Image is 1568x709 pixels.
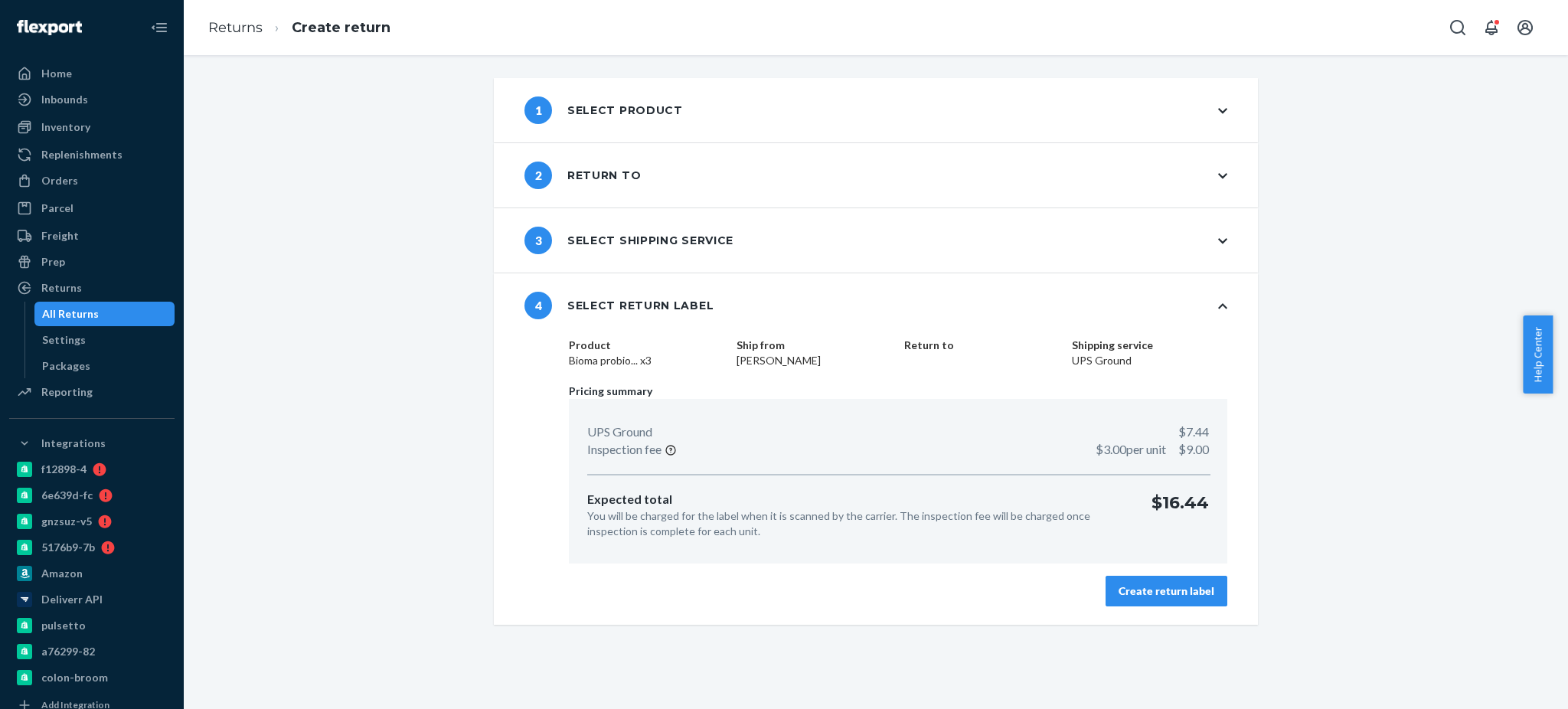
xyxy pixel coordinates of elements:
p: Pricing summary [569,384,1227,399]
div: Create return label [1119,583,1214,599]
dt: Shipping service [1072,338,1227,353]
a: Create return [292,19,390,36]
a: a76299-82 [9,639,175,664]
div: Returns [41,280,82,296]
div: 6e639d-fc [41,488,93,503]
a: Returns [9,276,175,300]
p: You will be charged for the label when it is scanned by the carrier. The inspection fee will be c... [587,508,1127,539]
dt: Product [569,338,724,353]
div: Orders [41,173,78,188]
div: Select shipping service [524,227,733,254]
button: Close Navigation [144,12,175,43]
span: 4 [524,292,552,319]
dt: Return to [904,338,1060,353]
div: Integrations [41,436,106,451]
div: gnzsuz-v5 [41,514,92,529]
div: Reporting [41,384,93,400]
div: Return to [524,162,641,189]
a: colon-broom [9,665,175,690]
a: Reporting [9,380,175,404]
div: colon-broom [41,670,108,685]
div: 5176b9-7b [41,540,95,555]
span: $3.00 per unit [1096,442,1166,456]
button: Open Search Box [1442,12,1473,43]
div: pulsetto [41,618,86,633]
a: Parcel [9,196,175,221]
button: Create return label [1106,576,1227,606]
dd: Bioma probio... x3 [569,353,724,368]
ol: breadcrumbs [196,5,403,51]
a: gnzsuz-v5 [9,509,175,534]
span: 2 [524,162,552,189]
div: Select product [524,96,683,124]
a: Returns [208,19,263,36]
dt: Ship from [737,338,892,353]
a: Packages [34,354,175,378]
div: f12898-4 [41,462,87,477]
button: Open notifications [1476,12,1507,43]
a: Inventory [9,115,175,139]
a: Replenishments [9,142,175,167]
a: Orders [9,168,175,193]
div: Amazon [41,566,83,581]
div: a76299-82 [41,644,95,659]
a: Amazon [9,561,175,586]
a: Freight [9,224,175,248]
a: 5176b9-7b [9,535,175,560]
dd: UPS Ground [1072,353,1227,368]
p: Expected total [587,491,1127,508]
a: Prep [9,250,175,274]
a: Inbounds [9,87,175,112]
a: Settings [34,328,175,352]
button: Help Center [1523,315,1553,394]
div: Settings [42,332,86,348]
div: Inbounds [41,92,88,107]
div: Deliverr API [41,592,103,607]
div: Home [41,66,72,81]
div: Freight [41,228,79,243]
div: Inventory [41,119,90,135]
div: Select return label [524,292,714,319]
p: Inspection fee [587,441,661,459]
div: Parcel [41,201,73,216]
dd: [PERSON_NAME] [737,353,892,368]
div: Replenishments [41,147,122,162]
div: Packages [42,358,90,374]
button: Integrations [9,431,175,456]
a: Home [9,61,175,86]
p: $7.44 [1178,423,1209,441]
a: 6e639d-fc [9,483,175,508]
p: $16.44 [1151,491,1209,539]
a: f12898-4 [9,457,175,482]
p: $9.00 [1096,441,1209,459]
div: All Returns [42,306,99,322]
a: pulsetto [9,613,175,638]
span: 1 [524,96,552,124]
img: Flexport logo [17,20,82,35]
a: Deliverr API [9,587,175,612]
button: Open account menu [1510,12,1540,43]
p: UPS Ground [587,423,652,441]
span: 3 [524,227,552,254]
a: All Returns [34,302,175,326]
div: Prep [41,254,65,270]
